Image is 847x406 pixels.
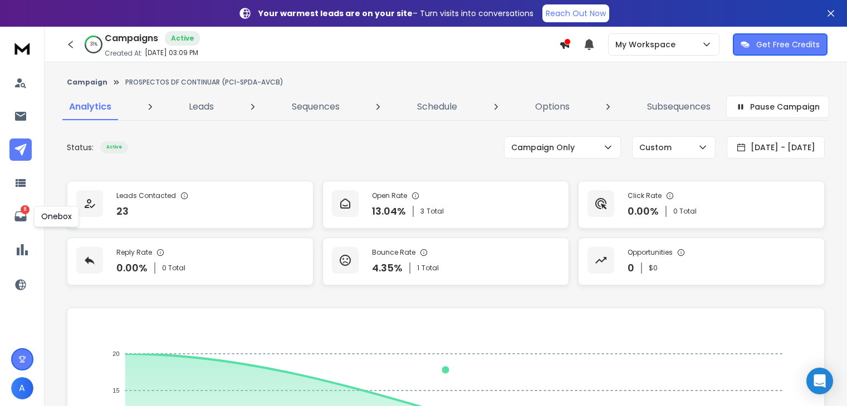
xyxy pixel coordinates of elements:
[90,41,97,48] p: 31 %
[647,100,711,113] p: Subsequences
[11,377,33,399] button: A
[546,8,606,19] p: Reach Out Now
[372,260,403,276] p: 4.35 %
[116,260,148,276] p: 0.00 %
[100,141,128,154] div: Active
[67,181,314,229] a: Leads Contacted23
[628,204,659,219] p: 0.00 %
[422,264,439,273] span: Total
[417,264,419,273] span: 1
[628,248,673,257] p: Opportunities
[372,248,415,257] p: Bounce Rate
[125,78,283,87] p: PROSPECTOS DF CONTINUAR (PCI-SPDA-AVCB)
[417,100,457,113] p: Schedule
[258,8,533,19] p: – Turn visits into conversations
[511,142,579,153] p: Campaign Only
[733,33,828,56] button: Get Free Credits
[116,248,152,257] p: Reply Rate
[372,191,407,200] p: Open Rate
[34,206,79,227] div: Onebox
[67,78,107,87] button: Campaign
[528,93,576,120] a: Options
[649,264,658,273] p: $ 0
[628,191,662,200] p: Click Rate
[292,100,340,113] p: Sequences
[165,31,200,46] div: Active
[640,93,717,120] a: Subsequences
[67,142,94,153] p: Status:
[21,205,30,214] p: 8
[116,191,176,200] p: Leads Contacted
[113,350,120,357] tspan: 20
[145,48,198,57] p: [DATE] 03:09 PM
[615,39,680,50] p: My Workspace
[182,93,221,120] a: Leads
[11,38,33,58] img: logo
[535,100,570,113] p: Options
[726,96,829,118] button: Pause Campaign
[322,181,569,229] a: Open Rate13.04%3Total
[9,205,32,227] a: 8
[69,100,111,113] p: Analytics
[639,142,676,153] p: Custom
[322,237,569,285] a: Bounce Rate4.35%1Total
[162,264,185,273] p: 0 Total
[578,181,825,229] a: Click Rate0.00%0 Total
[756,39,820,50] p: Get Free Credits
[105,49,143,58] p: Created At:
[542,4,609,22] a: Reach Out Now
[673,207,697,216] p: 0 Total
[67,237,314,285] a: Reply Rate0.00%0 Total
[578,237,825,285] a: Opportunities0$0
[806,368,833,394] div: Open Intercom Messenger
[285,93,346,120] a: Sequences
[628,260,634,276] p: 0
[105,32,158,45] h1: Campaigns
[427,207,444,216] span: Total
[113,387,120,394] tspan: 15
[420,207,424,216] span: 3
[727,136,825,159] button: [DATE] - [DATE]
[410,93,464,120] a: Schedule
[189,100,214,113] p: Leads
[62,93,118,120] a: Analytics
[258,8,413,19] strong: Your warmest leads are on your site
[116,204,129,219] p: 23
[372,204,406,219] p: 13.04 %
